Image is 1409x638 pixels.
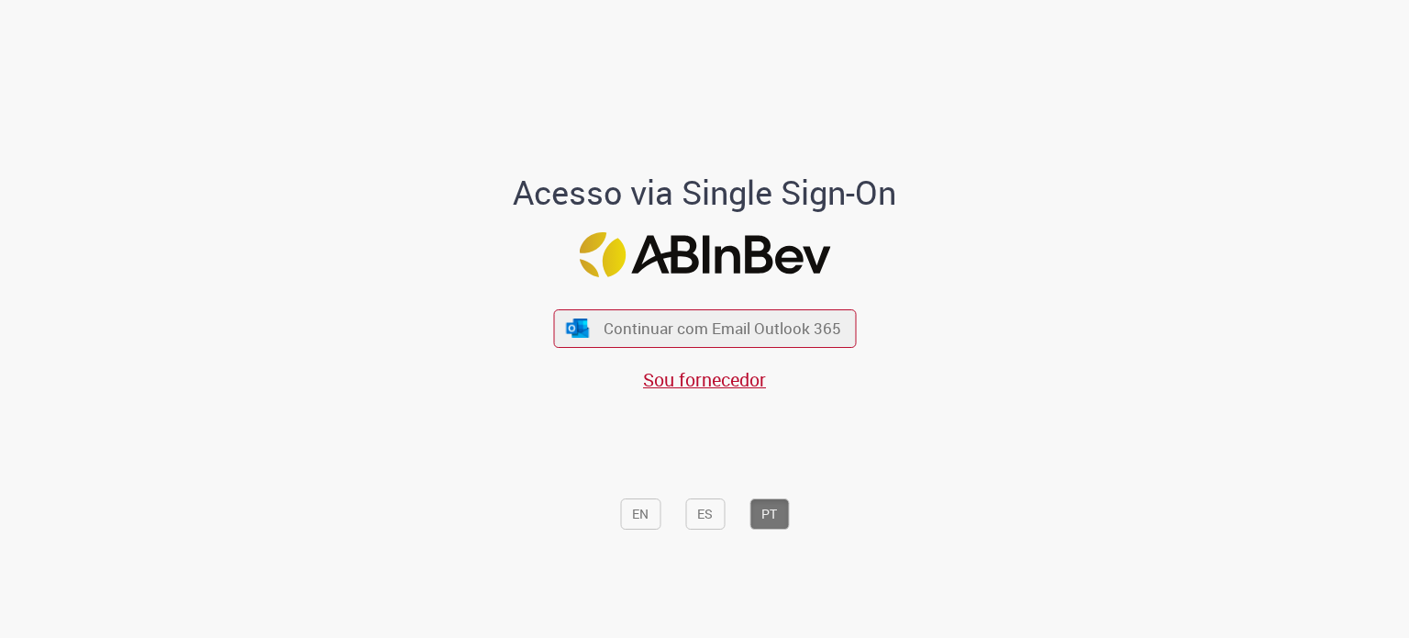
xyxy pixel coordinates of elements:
img: ícone Azure/Microsoft 360 [565,319,591,338]
button: EN [620,498,660,530]
h1: Acesso via Single Sign-On [450,174,960,211]
span: Continuar com Email Outlook 365 [604,318,841,339]
img: Logo ABInBev [579,232,830,277]
a: Sou fornecedor [643,367,766,392]
button: ES [685,498,725,530]
button: PT [749,498,789,530]
button: ícone Azure/Microsoft 360 Continuar com Email Outlook 365 [553,309,856,347]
